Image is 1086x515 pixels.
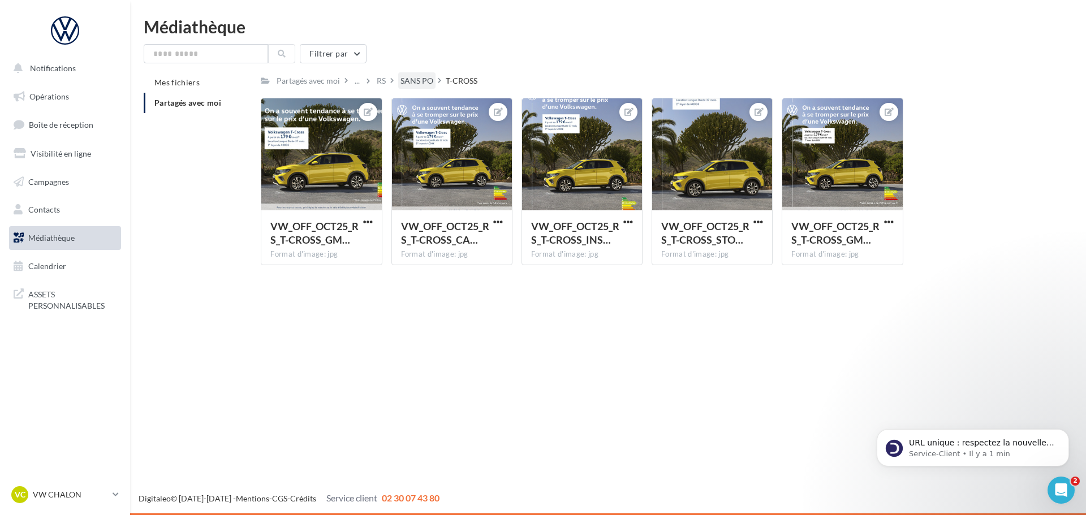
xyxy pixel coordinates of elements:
[401,249,503,259] div: Format d'image: jpg
[7,142,123,166] a: Visibilité en ligne
[401,220,489,246] span: VW_OFF_OCT25_RS_T-CROSS_CARRE
[270,220,359,246] span: VW_OFF_OCT25_RS_T-CROSS_GMB_1740x1300px_TCROSS_E1
[382,492,439,503] span: 02 30 07 43 80
[270,249,372,259] div: Format d'image: jpg
[28,205,60,214] span: Contacts
[9,484,121,505] a: VC VW CHALON
[7,282,123,315] a: ASSETS PERSONNALISABLES
[236,494,269,503] a: Mentions
[7,226,123,250] a: Médiathèque
[791,249,893,259] div: Format d'image: jpg
[7,254,123,278] a: Calendrier
[15,489,25,500] span: VC
[661,249,763,259] div: Format d'image: jpg
[7,57,119,80] button: Notifications
[377,75,386,86] div: RS
[661,220,749,246] span: VW_OFF_OCT25_RS_T-CROSS_STORY_1080x1920px
[144,18,1072,35] div: Médiathèque
[272,494,287,503] a: CGS
[1048,477,1075,504] iframe: Intercom live chat
[28,287,117,311] span: ASSETS PERSONNALISABLES
[139,494,171,503] a: Digitaleo
[28,176,69,186] span: Campagnes
[300,44,367,63] button: Filtrer par
[154,77,200,87] span: Mes fichiers
[531,249,633,259] div: Format d'image: jpg
[139,494,439,503] span: © [DATE]-[DATE] - - -
[7,85,123,109] a: Opérations
[290,494,316,503] a: Crédits
[29,92,69,101] span: Opérations
[531,220,619,246] span: VW_OFF_OCT25_RS_T-CROSS_INSTA_1080x1350px
[860,405,1086,484] iframe: Intercom notifications message
[7,170,123,194] a: Campagnes
[31,149,91,158] span: Visibilité en ligne
[277,75,340,86] div: Partagés avec moi
[49,33,195,166] span: URL unique : respectez la nouvelle exigence de Google Google exige désormais que chaque fiche Goo...
[28,233,75,243] span: Médiathèque
[30,63,76,73] span: Notifications
[326,492,377,503] span: Service client
[33,489,108,500] p: VW CHALON
[29,120,93,129] span: Boîte de réception
[49,44,195,54] p: Message from Service-Client, sent Il y a 1 min
[446,75,477,86] div: T-CROSS
[1071,477,1080,486] span: 2
[154,98,221,107] span: Partagés avec moi
[7,112,123,137] a: Boîte de réception
[7,198,123,222] a: Contacts
[791,220,880,246] span: VW_OFF_OCT25_RS_T-CROSS_GMB_720x720px_TCROSS
[352,73,362,89] div: ...
[28,261,66,271] span: Calendrier
[400,75,433,86] div: SANS PO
